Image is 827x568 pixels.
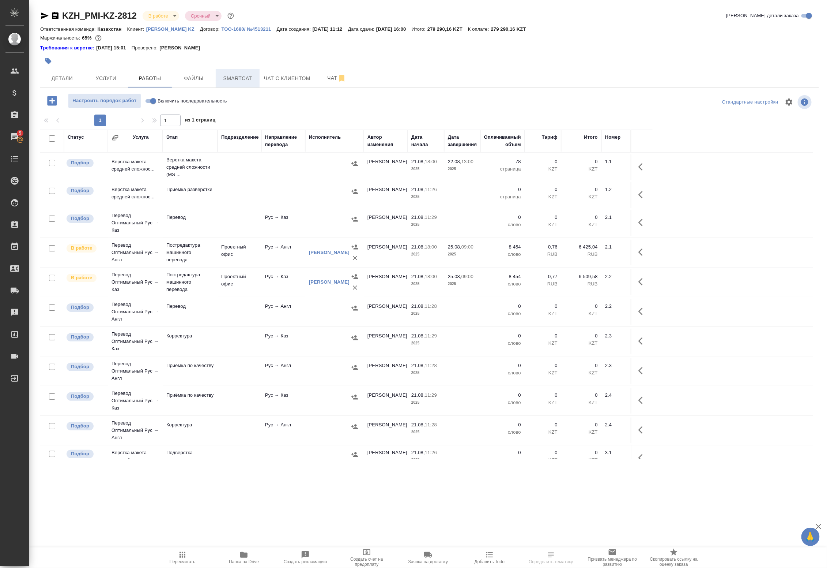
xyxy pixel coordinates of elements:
p: 21.08, [411,159,425,164]
p: 2025 [411,369,441,377]
a: [PERSON_NAME] KZ [146,26,200,32]
span: Детали [45,74,80,83]
p: слово [484,221,521,228]
p: 0 [528,158,558,165]
p: 21.08, [411,363,425,368]
p: 11:28 [425,422,437,427]
div: 2.2 [605,303,627,310]
button: Удалить [350,282,360,293]
a: [PERSON_NAME] [309,250,350,255]
p: 21.08, [411,422,425,427]
td: Перевод Оптимальный Рус → Англ [108,297,163,326]
a: [PERSON_NAME] [309,279,350,285]
p: KZT [528,429,558,436]
p: Итого: [412,26,427,32]
td: Рус → Англ [261,240,305,265]
div: 2.1 [605,243,627,251]
p: 0 [528,421,558,429]
span: из 1 страниц [185,116,216,126]
p: 09:00 [461,274,473,279]
p: 65% [82,35,93,41]
p: 2025 [411,280,441,288]
p: 0 [565,186,598,193]
p: 6 425,04 [565,243,598,251]
button: Здесь прячутся важные кнопки [634,243,652,261]
p: 0 [484,362,521,369]
p: KZT [565,221,598,228]
span: Файлы [176,74,211,83]
p: Маржинальность: [40,35,82,41]
p: страница [484,193,521,201]
p: KZT [528,399,558,406]
p: 2025 [411,165,441,173]
p: RUB [565,251,598,258]
p: Проверено: [132,44,160,52]
div: Можно подбирать исполнителей [66,362,104,372]
button: Добавить Todo [459,548,520,568]
p: В работе [71,244,92,252]
p: 2025 [411,221,441,228]
div: В работе [185,11,222,21]
td: Перевод Оптимальный Рус → Англ [108,416,163,445]
p: KZT [528,369,558,377]
p: 2025 [411,429,441,436]
p: [PERSON_NAME] [159,44,205,52]
div: 1.1 [605,158,627,165]
p: KZT [565,369,598,377]
p: 2025 [411,251,441,258]
p: Подбор [71,159,89,167]
td: Перевод Оптимальный Рус → Каз [108,268,163,297]
div: 2.3 [605,362,627,369]
div: Тариф [542,134,558,141]
button: Здесь прячутся важные кнопки [634,214,652,231]
span: 🙏 [804,529,817,545]
div: Статус [68,134,84,141]
td: Рус → Англ [261,418,305,443]
button: Папка на Drive [213,548,275,568]
div: В работе [143,11,179,21]
p: KZT [565,193,598,201]
div: Можно подбирать исполнителей [66,332,104,342]
p: Перевод [166,214,214,221]
p: 21.08, [411,214,425,220]
button: Скопировать ссылку на оценку заказа [643,548,705,568]
span: Чат [319,74,354,83]
div: Номер [605,134,621,141]
button: Призвать менеджера по развитию [582,548,643,568]
p: ТОО-1680/ №4513211 [222,26,277,32]
p: 0 [565,392,598,399]
p: слово [484,369,521,377]
div: Итого [584,134,598,141]
td: Рус → Каз [261,269,305,295]
p: [DATE] 16:00 [376,26,412,32]
p: страница [484,165,521,173]
span: Призвать менеджера по развитию [586,557,639,567]
div: 2.3 [605,332,627,340]
p: [DATE] 15:01 [96,44,132,52]
button: Определить тематику [520,548,582,568]
span: Добавить Todo [475,559,505,564]
td: [PERSON_NAME] [364,418,408,443]
span: [PERSON_NAME] детали заказа [726,12,799,19]
div: 1.2 [605,186,627,193]
p: Постредактура машинного перевода [166,271,214,293]
span: Создать счет на предоплату [340,557,393,567]
p: 25.08, [448,274,461,279]
p: 0 [565,362,598,369]
svg: Отписаться [337,74,346,83]
p: Приёмка по качеству [166,392,214,399]
p: Приёмка по качеству [166,362,214,369]
p: 13:00 [461,159,473,164]
p: 0 [565,332,598,340]
p: 0 [528,332,558,340]
td: Рус → Каз [261,388,305,414]
p: RUB [565,280,598,288]
p: 0 [484,186,521,193]
td: Рус → Каз [261,210,305,236]
td: [PERSON_NAME] [364,445,408,471]
p: слово [484,280,521,288]
div: Исполнитель выполняет работу [66,243,104,253]
td: Перевод Оптимальный Рус → Англ [108,356,163,386]
div: Исполнитель [309,134,341,141]
p: 78 [484,158,521,165]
